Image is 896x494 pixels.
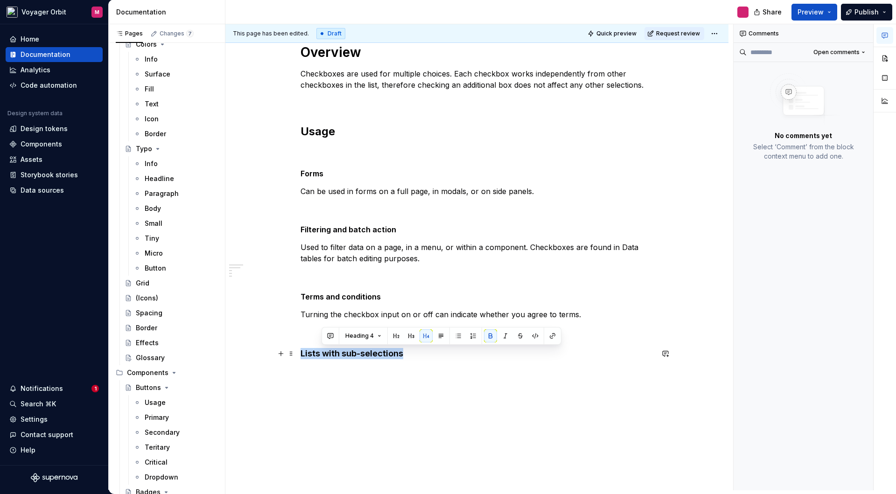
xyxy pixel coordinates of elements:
p: Can be used in forms on a full page, in modals, or on side panels. [301,186,653,197]
strong: Filtering and batch action [301,225,396,234]
a: (Icons) [121,291,221,306]
a: Glossary [121,350,221,365]
div: Text [145,99,159,109]
div: Search ⌘K [21,399,56,409]
p: Used to filter data on a page, in a menu, or within a component. Checkboxes are found in Data tab... [301,242,653,264]
span: Quick preview [596,30,637,37]
span: 7 [186,30,194,37]
span: 1 [91,385,99,392]
div: Headline [145,174,174,183]
span: Heading 4 [345,332,374,340]
button: Request review [644,27,704,40]
a: Typo [121,141,221,156]
a: Usage [130,395,221,410]
div: Border [136,323,157,333]
div: Tiny [145,234,159,243]
div: Grid [136,278,149,288]
div: Critical [145,458,168,467]
div: Components [112,365,221,380]
p: Turning the checkbox input on or off can indicate whether you agree to terms. [301,309,653,320]
button: Search ⌘K [6,397,103,411]
p: No comments yet [775,131,832,140]
div: Comments [734,24,873,43]
strong: Lists with sub-selections [301,348,403,358]
div: Data sources [21,186,64,195]
div: Glossary [136,353,165,362]
button: Preview [791,4,837,21]
a: Border [130,126,221,141]
span: Request review [656,30,700,37]
a: Assets [6,152,103,167]
div: Spacing [136,308,162,318]
a: Teritary [130,440,221,455]
span: Preview [798,7,824,17]
div: Components [21,139,62,149]
svg: Supernova Logo [31,473,77,482]
a: Analytics [6,63,103,77]
a: Tiny [130,231,221,246]
div: Contact support [21,430,73,439]
div: Effects [136,338,159,348]
div: Home [21,35,39,44]
a: Data sources [6,183,103,198]
h1: Overview [301,44,653,61]
div: M [95,8,99,16]
div: Documentation [116,7,221,17]
div: Colors [136,40,157,49]
div: Assets [21,155,42,164]
button: Share [749,4,788,21]
button: Notifications1 [6,381,103,396]
button: Help [6,443,103,458]
a: Body [130,201,221,216]
span: Open comments [813,49,860,56]
div: (Icons) [136,293,158,303]
div: Typo [136,144,152,153]
div: Button [145,264,166,273]
a: Spacing [121,306,221,320]
strong: Terms and conditions [301,292,381,301]
a: Small [130,216,221,231]
div: Primary [145,413,169,422]
button: Quick preview [585,27,641,40]
h5: Forms [301,169,653,178]
button: Open comments [809,46,869,59]
a: Headline [130,171,221,186]
div: Usage [145,398,166,407]
a: Info [130,52,221,67]
div: Icon [145,114,159,124]
div: Notifications [21,384,63,393]
div: Storybook stories [21,170,78,180]
a: Border [121,320,221,335]
a: Code automation [6,78,103,93]
p: Checkboxes are used for multiple choices. Each checkbox works independently from other checkboxes... [301,68,653,90]
a: Surface [130,67,221,82]
a: Secondary [130,425,221,440]
div: Body [145,204,161,213]
a: Buttons [121,380,221,395]
button: Voyager OrbitM [2,2,106,22]
div: Secondary [145,428,180,437]
a: Effects [121,335,221,350]
button: Contact support [6,427,103,442]
div: Voyager Orbit [21,7,66,17]
a: Design tokens [6,121,103,136]
a: Paragraph [130,186,221,201]
div: Help [21,445,35,455]
div: Border [145,129,166,139]
div: Documentation [21,50,70,59]
div: Small [145,219,162,228]
a: Critical [130,455,221,470]
span: Share [763,7,782,17]
div: Code automation [21,81,77,90]
button: Publish [841,4,892,21]
img: e5527c48-e7d1-4d25-8110-9641689f5e10.png [7,7,18,18]
div: Dropdown [145,473,178,482]
a: Button [130,261,221,276]
div: Pages [116,30,143,37]
span: This page has been edited. [233,30,309,37]
a: Colors [121,37,221,52]
a: Text [130,97,221,111]
a: Grid [121,276,221,291]
button: Heading 4 [341,329,385,342]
